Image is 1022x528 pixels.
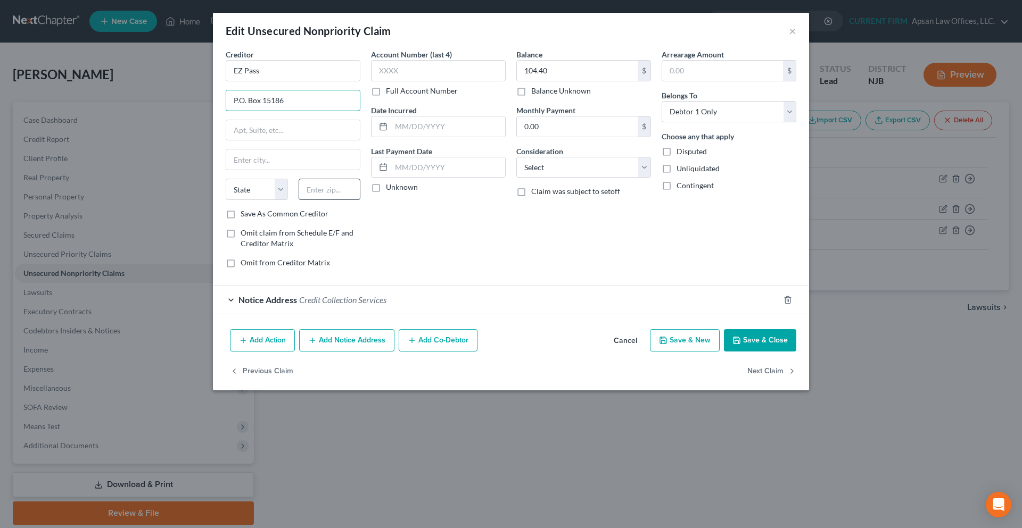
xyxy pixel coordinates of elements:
[724,329,796,351] button: Save & Close
[789,24,796,37] button: ×
[783,61,796,81] div: $
[986,492,1011,517] div: Open Intercom Messenger
[516,49,542,60] label: Balance
[662,91,697,100] span: Belongs To
[226,90,360,111] input: Enter address...
[230,360,293,382] button: Previous Claim
[517,61,638,81] input: 0.00
[226,23,391,38] div: Edit Unsecured Nonpriority Claim
[226,60,360,81] input: Search creditor by name...
[531,86,591,96] label: Balance Unknown
[241,208,328,219] label: Save As Common Creditor
[299,179,361,200] input: Enter zip...
[399,329,477,351] button: Add Co-Debtor
[662,131,734,142] label: Choose any that apply
[638,61,650,81] div: $
[391,116,505,137] input: MM/DD/YYYY
[299,329,394,351] button: Add Notice Address
[662,61,783,81] input: 0.00
[386,182,418,192] label: Unknown
[241,228,353,248] span: Omit claim from Schedule E/F and Creditor Matrix
[226,120,360,140] input: Apt, Suite, etc...
[677,181,714,190] span: Contingent
[677,147,707,156] span: Disputed
[638,116,650,137] div: $
[299,295,386,305] span: Credit Collection Services
[386,86,458,96] label: Full Account Number
[371,60,506,81] input: XXXX
[391,157,505,178] input: MM/DD/YYYY
[238,295,297,305] span: Notice Address
[531,187,620,196] span: Claim was subject to setoff
[230,329,295,351] button: Add Action
[241,258,330,267] span: Omit from Creditor Matrix
[516,146,563,157] label: Consideration
[371,105,417,116] label: Date Incurred
[517,116,638,137] input: 0.00
[677,164,720,173] span: Unliquidated
[226,50,254,59] span: Creditor
[371,146,432,157] label: Last Payment Date
[747,360,796,382] button: Next Claim
[650,329,720,351] button: Save & New
[662,49,724,60] label: Arrearage Amount
[605,330,646,351] button: Cancel
[516,105,575,116] label: Monthly Payment
[371,49,452,60] label: Account Number (last 4)
[226,149,360,170] input: Enter city...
